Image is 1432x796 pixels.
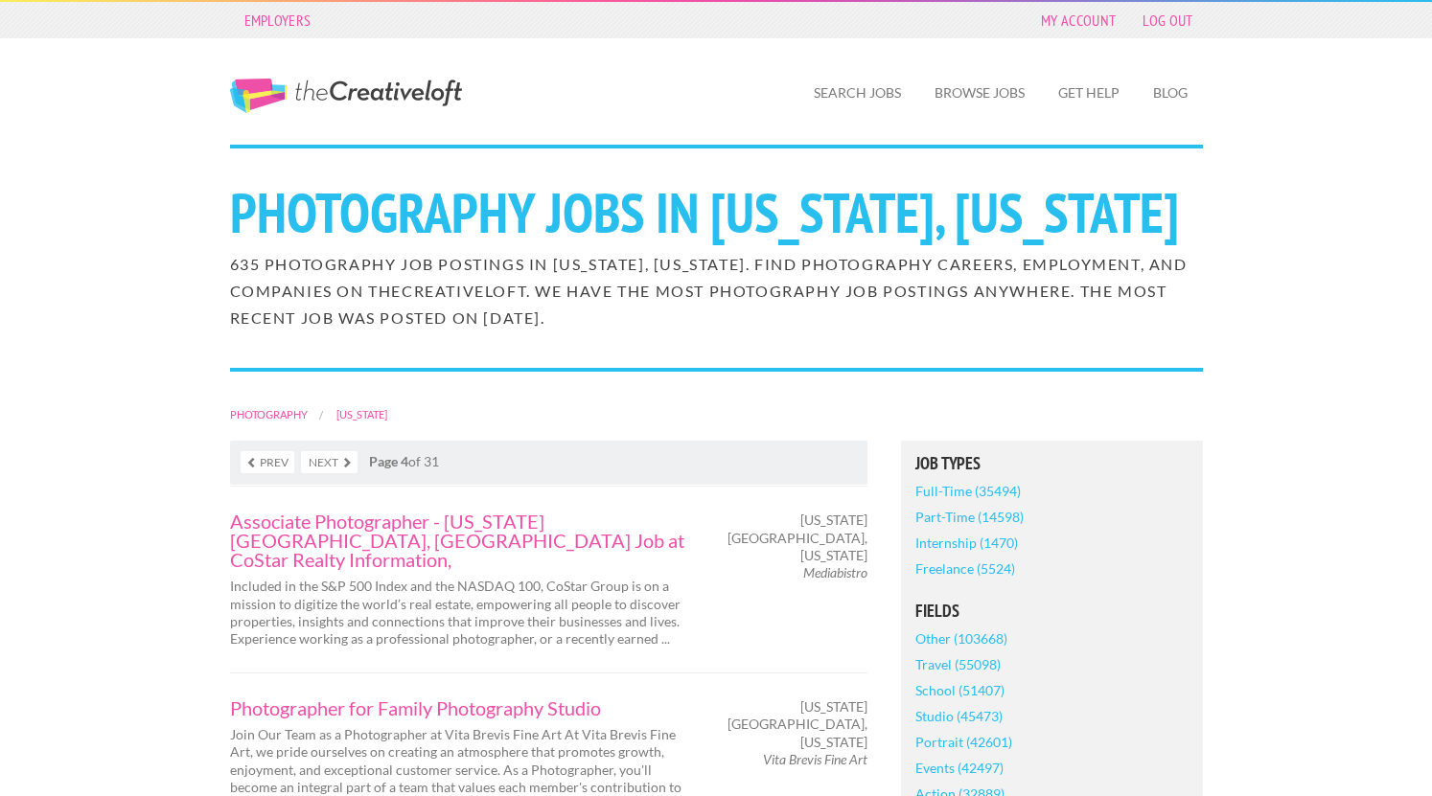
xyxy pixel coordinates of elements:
[763,751,867,767] em: Vita Brevis Fine Art
[915,651,1001,677] a: Travel (55098)
[235,7,321,34] a: Employers
[230,251,1203,331] h2: 635 Photography job postings in [US_STATE], [US_STATE]. Find Photography careers, employment, and...
[728,698,867,751] span: [US_STATE][GEOGRAPHIC_DATA], [US_STATE]
[803,564,867,580] em: Mediabistro
[230,512,700,569] a: Associate Photographer - [US_STATE][GEOGRAPHIC_DATA], [GEOGRAPHIC_DATA] Job at CoStar Realty Info...
[915,556,1015,581] a: Freelance (5524)
[301,451,358,473] a: Next
[915,455,1189,472] h5: Job Types
[728,512,867,564] span: [US_STATE][GEOGRAPHIC_DATA], [US_STATE]
[230,408,308,421] a: Photography
[1031,7,1125,34] a: My Account
[230,185,1203,240] h1: Photography Jobs in [US_STATE], [US_STATE]
[230,578,700,648] p: Included in the S&P 500 Index and the NASDAQ 100, CoStar Group is on a mission to digitize the wo...
[336,408,387,421] a: [US_STATE]
[369,453,408,469] strong: Page 4
[230,79,462,113] a: The Creative Loft
[915,755,1004,781] a: Events (42497)
[1133,7,1202,34] a: Log Out
[915,729,1012,755] a: Portrait (42601)
[915,625,1007,651] a: Other (103668)
[915,478,1021,504] a: Full-Time (35494)
[798,71,916,115] a: Search Jobs
[230,698,700,717] a: Photographer for Family Photography Studio
[230,441,867,485] nav: of 31
[241,451,294,473] a: Prev
[915,703,1003,729] a: Studio (45473)
[915,677,1005,703] a: School (51407)
[915,504,1024,530] a: Part-Time (14598)
[1138,71,1203,115] a: Blog
[915,603,1189,620] h5: Fields
[915,530,1018,556] a: Internship (1470)
[1043,71,1135,115] a: Get Help
[919,71,1040,115] a: Browse Jobs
